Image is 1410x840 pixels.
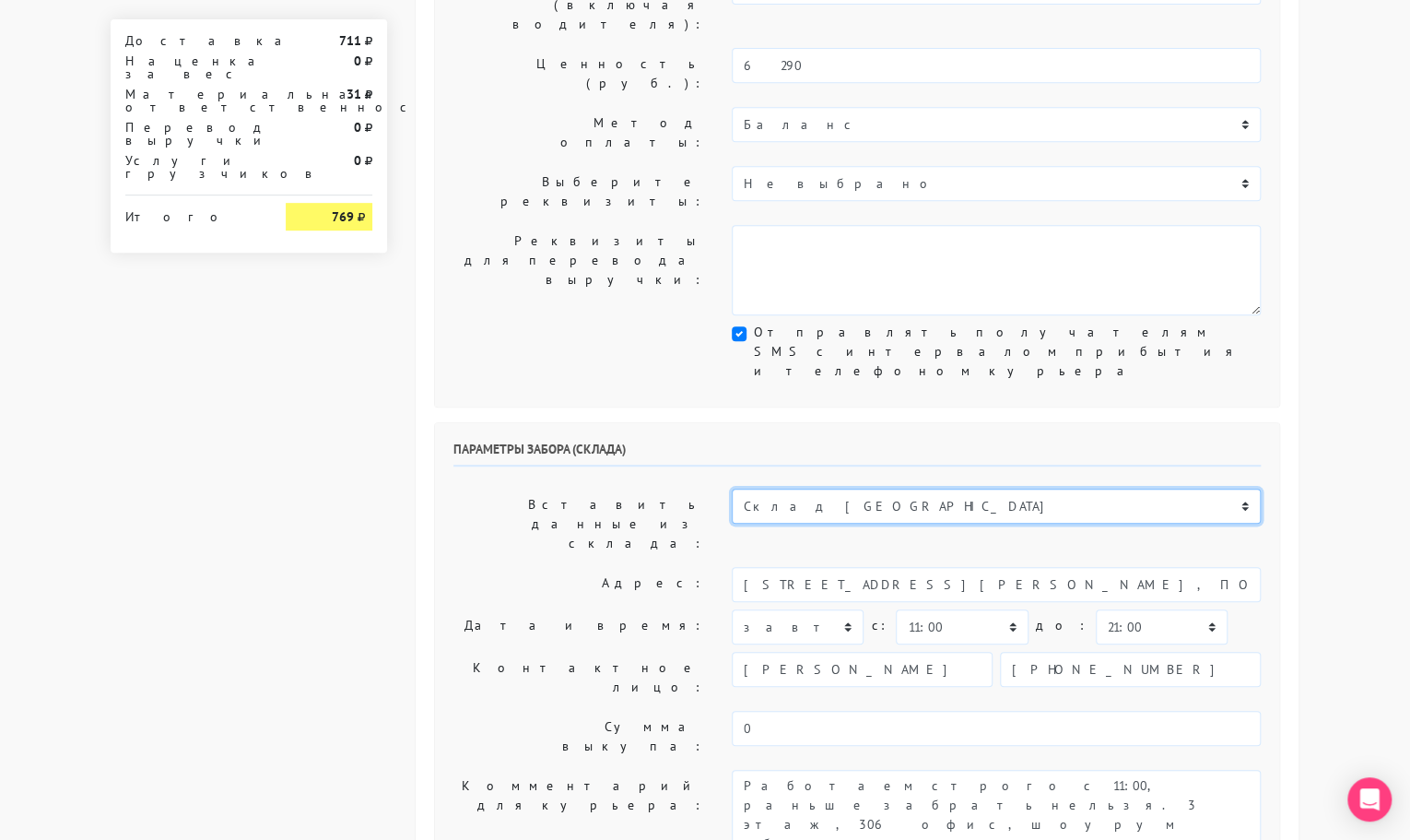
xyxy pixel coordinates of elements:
[440,567,718,602] label: Адрес:
[1347,777,1392,822] div: Open Intercom Messenger
[347,86,361,102] strong: 31
[112,154,272,180] div: Услуги грузчиков
[354,53,361,69] strong: 0
[440,166,718,218] label: Выберите реквизиты:
[112,54,272,80] div: Наценка за вес
[440,225,718,315] label: Реквизиты для перевода выручки:
[112,88,272,113] div: Материальная ответственность
[440,107,718,159] label: Метод оплаты:
[332,208,354,225] strong: 769
[354,152,361,169] strong: 0
[440,609,718,645] label: Дата и время:
[354,119,361,136] strong: 0
[440,48,718,100] label: Ценность (руб.):
[1036,609,1088,642] label: до:
[440,652,718,704] label: Контактное лицо:
[440,711,718,763] label: Сумма выкупа:
[125,203,258,223] div: Итого
[732,652,993,687] input: Имя
[339,32,361,49] strong: 711
[871,609,888,642] label: c:
[112,121,272,147] div: Перевод выручки
[754,323,1261,381] label: Отправлять получателям SMS с интервалом прибытия и телефоном курьера
[440,489,718,560] label: Вставить данные из склада:
[1000,652,1261,687] input: Телефон
[112,34,272,47] div: Доставка
[453,442,1261,467] h6: Параметры забора (склада)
